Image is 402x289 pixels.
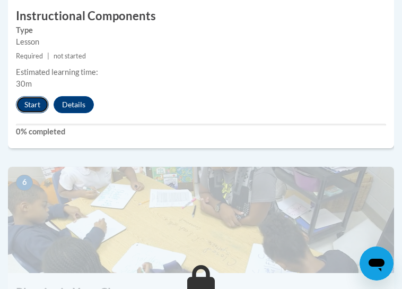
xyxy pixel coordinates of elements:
button: Details [54,96,94,113]
iframe: Button to launch messaging window [360,246,394,280]
span: 30m [16,79,32,88]
label: Type [16,24,386,36]
span: not started [54,52,86,60]
label: 0% completed [16,126,386,138]
button: Start [16,96,49,113]
span: Required [16,52,43,60]
span: 6 [16,175,33,191]
div: Estimated learning time: [16,66,386,78]
div: Lesson [16,36,386,48]
span: | [47,52,49,60]
h3: Instructional Components [8,8,394,24]
img: Course Image [8,167,394,273]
